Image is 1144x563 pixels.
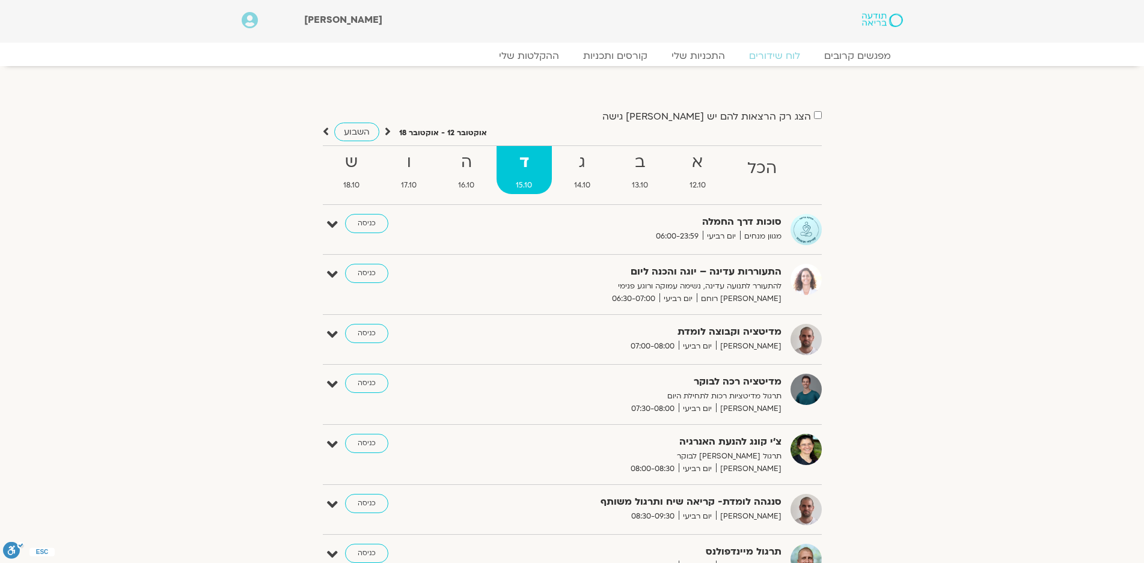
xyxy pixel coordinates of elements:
[626,340,679,353] span: 07:00-08:00
[345,264,388,283] a: כניסה
[740,230,782,243] span: מגוון מנחים
[670,146,725,194] a: א12.10
[716,463,782,475] span: [PERSON_NAME]
[242,50,903,62] nav: Menu
[554,146,610,194] a: ג14.10
[608,293,659,305] span: 06:30-07:00
[659,293,697,305] span: יום רביעי
[304,13,382,26] span: [PERSON_NAME]
[812,50,903,62] a: מפגשים קרובים
[487,280,782,293] p: להתעורר לתנועה עדינה, נשימה עמוקה ורוגע פנימי
[652,230,703,243] span: 06:00-23:59
[737,50,812,62] a: לוח שידורים
[382,179,436,192] span: 17.10
[487,50,571,62] a: ההקלטות שלי
[627,403,679,415] span: 07:30-08:00
[727,146,796,194] a: הכל
[487,390,782,403] p: תרגול מדיטציות רכות לתחילת היום
[497,146,552,194] a: ד15.10
[679,340,716,353] span: יום רביעי
[659,50,737,62] a: התכניות שלי
[612,149,667,176] strong: ב
[554,179,610,192] span: 14.10
[487,374,782,390] strong: מדיטציה רכה לבוקר
[439,149,494,176] strong: ה
[324,146,379,194] a: ש18.10
[345,434,388,453] a: כניסה
[670,149,725,176] strong: א
[345,544,388,563] a: כניסה
[344,126,370,138] span: השבוע
[345,494,388,513] a: כניסה
[487,324,782,340] strong: מדיטציה וקבוצה לומדת
[727,155,796,182] strong: הכל
[487,450,782,463] p: תרגול [PERSON_NAME] לבוקר
[627,510,679,523] span: 08:30-09:30
[679,403,716,415] span: יום רביעי
[697,293,782,305] span: [PERSON_NAME] רוחם
[497,179,552,192] span: 15.10
[324,149,379,176] strong: ש
[679,463,716,475] span: יום רביעי
[487,544,782,560] strong: תרגול מיינדפולנס
[345,324,388,343] a: כניסה
[399,127,487,139] p: אוקטובר 12 - אוקטובר 18
[626,463,679,475] span: 08:00-08:30
[716,403,782,415] span: [PERSON_NAME]
[571,50,659,62] a: קורסים ותכניות
[679,510,716,523] span: יום רביעי
[439,146,494,194] a: ה16.10
[612,146,667,194] a: ב13.10
[670,179,725,192] span: 12.10
[382,146,436,194] a: ו17.10
[554,149,610,176] strong: ג
[612,179,667,192] span: 13.10
[382,149,436,176] strong: ו
[487,214,782,230] strong: סוכות דרך החמלה
[345,374,388,393] a: כניסה
[487,494,782,510] strong: סנגהה לומדת- קריאה שיח ותרגול משותף
[716,340,782,353] span: [PERSON_NAME]
[602,111,811,122] label: הצג רק הרצאות להם יש [PERSON_NAME] גישה
[324,179,379,192] span: 18.10
[703,230,740,243] span: יום רביעי
[487,434,782,450] strong: צ'י קונג להנעת האנרגיה
[334,123,379,141] a: השבוע
[487,264,782,280] strong: התעוררות עדינה – יוגה והכנה ליום
[345,214,388,233] a: כניסה
[497,149,552,176] strong: ד
[716,510,782,523] span: [PERSON_NAME]
[439,179,494,192] span: 16.10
